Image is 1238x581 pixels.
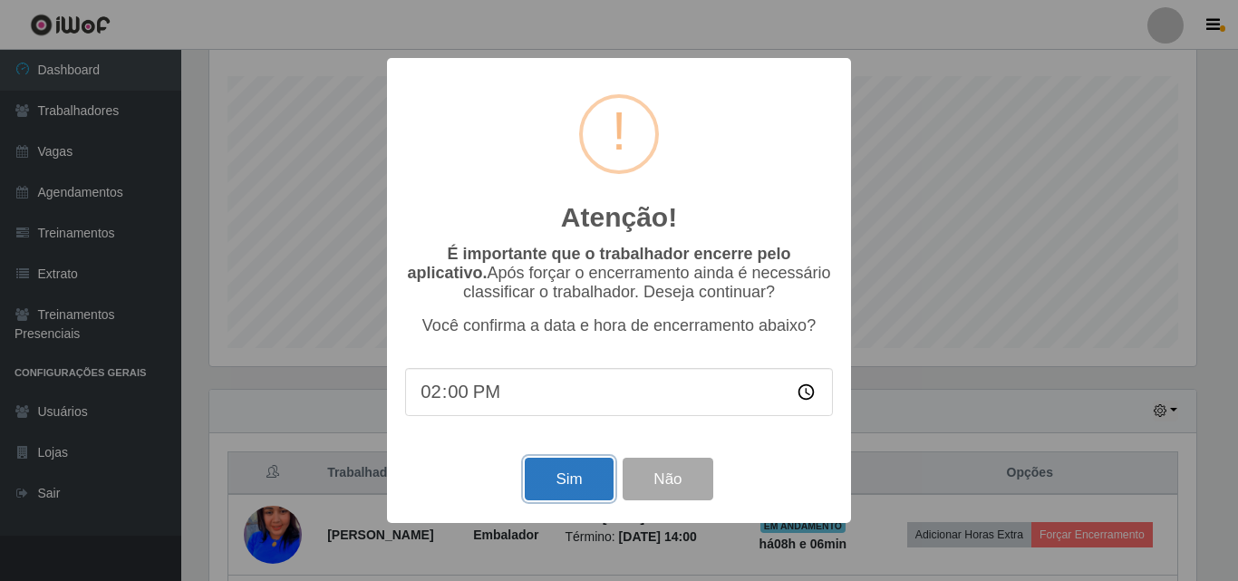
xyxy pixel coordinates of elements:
b: É importante que o trabalhador encerre pelo aplicativo. [407,245,790,282]
button: Sim [525,458,613,500]
button: Não [623,458,712,500]
p: Você confirma a data e hora de encerramento abaixo? [405,316,833,335]
p: Após forçar o encerramento ainda é necessário classificar o trabalhador. Deseja continuar? [405,245,833,302]
h2: Atenção! [561,201,677,234]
